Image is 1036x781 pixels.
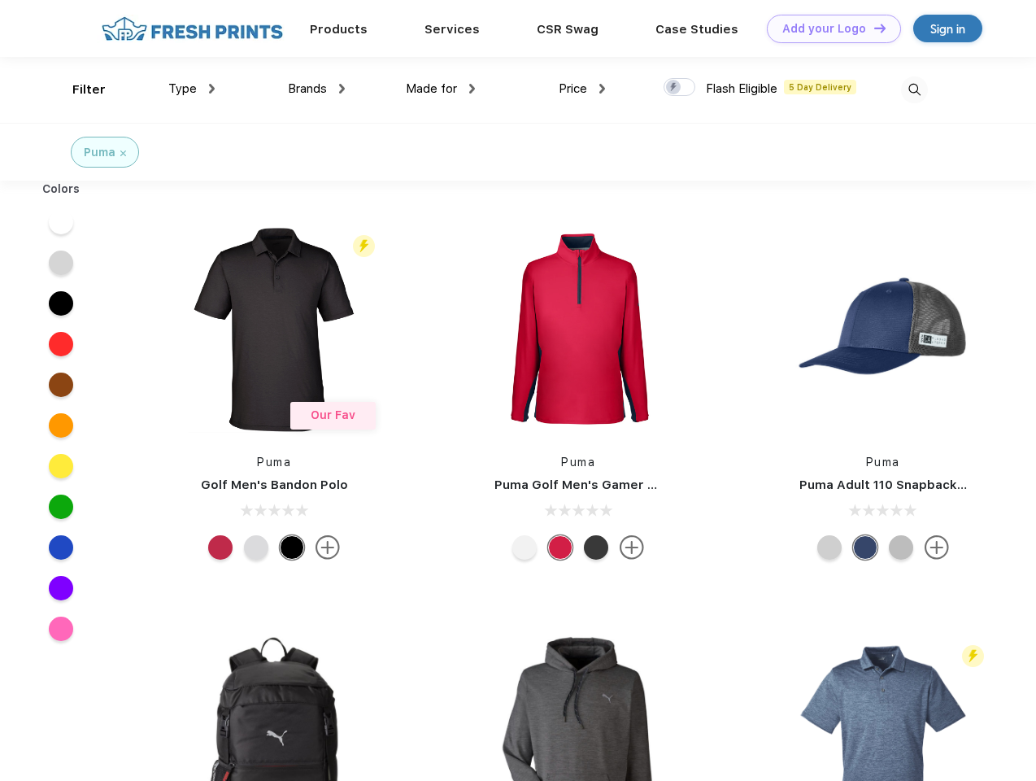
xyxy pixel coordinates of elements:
[353,235,375,257] img: flash_active_toggle.svg
[120,151,126,156] img: filter_cancel.svg
[537,22,599,37] a: CSR Swag
[97,15,288,43] img: fo%20logo%202.webp
[853,535,877,560] div: Peacoat with Qut Shd
[208,535,233,560] div: Ski Patrol
[584,535,608,560] div: Puma Black
[925,535,949,560] img: more.svg
[784,80,856,94] span: 5 Day Delivery
[559,81,587,96] span: Price
[470,221,686,438] img: func=resize&h=266
[72,81,106,99] div: Filter
[782,22,866,36] div: Add your Logo
[561,456,595,469] a: Puma
[166,221,382,438] img: func=resize&h=266
[339,84,345,94] img: dropdown.png
[257,456,291,469] a: Puma
[512,535,537,560] div: Bright White
[775,221,991,438] img: func=resize&h=266
[244,535,268,560] div: High Rise
[288,81,327,96] span: Brands
[548,535,572,560] div: Ski Patrol
[310,22,368,37] a: Products
[706,81,777,96] span: Flash Eligible
[889,535,913,560] div: Quarry with Brt Whit
[30,181,93,198] div: Colors
[930,20,965,38] div: Sign in
[280,535,304,560] div: Puma Black
[311,408,355,421] span: Our Fav
[866,456,900,469] a: Puma
[168,81,197,96] span: Type
[901,76,928,103] img: desktop_search.svg
[424,22,480,37] a: Services
[817,535,842,560] div: Quarry Brt Whit
[469,84,475,94] img: dropdown.png
[316,535,340,560] img: more.svg
[406,81,457,96] span: Made for
[84,144,115,161] div: Puma
[209,84,215,94] img: dropdown.png
[599,84,605,94] img: dropdown.png
[620,535,644,560] img: more.svg
[913,15,982,42] a: Sign in
[201,478,348,492] a: Golf Men's Bandon Polo
[494,478,751,492] a: Puma Golf Men's Gamer Golf Quarter-Zip
[874,24,886,33] img: DT
[962,645,984,667] img: flash_active_toggle.svg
